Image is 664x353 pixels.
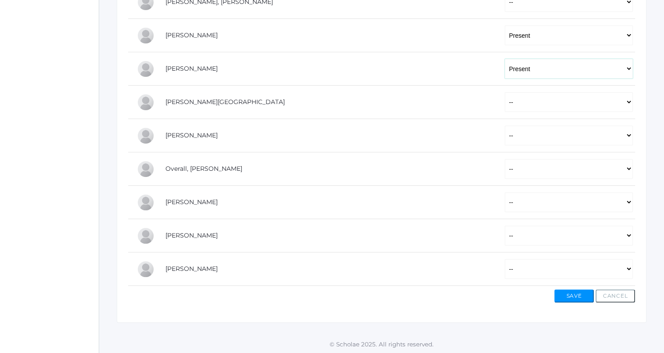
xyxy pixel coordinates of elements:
a: [PERSON_NAME] [165,231,218,239]
a: [PERSON_NAME] [165,131,218,139]
a: Overall, [PERSON_NAME] [165,165,242,173]
button: Save [554,289,594,303]
div: Leah Vichinsky [137,260,154,278]
div: Olivia Puha [137,194,154,211]
p: © Scholae 2025. All rights reserved. [99,340,664,349]
div: Chris Overall [137,160,154,178]
div: Rachel Hayton [137,60,154,78]
a: [PERSON_NAME] [165,31,218,39]
div: Austin Hill [137,94,154,111]
a: [PERSON_NAME] [165,65,218,72]
a: [PERSON_NAME][GEOGRAPHIC_DATA] [165,98,285,106]
a: [PERSON_NAME] [165,198,218,206]
div: Emme Renz [137,227,154,245]
a: [PERSON_NAME] [165,265,218,273]
div: Marissa Myers [137,127,154,144]
div: LaRae Erner [137,27,154,44]
button: Cancel [596,289,635,303]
